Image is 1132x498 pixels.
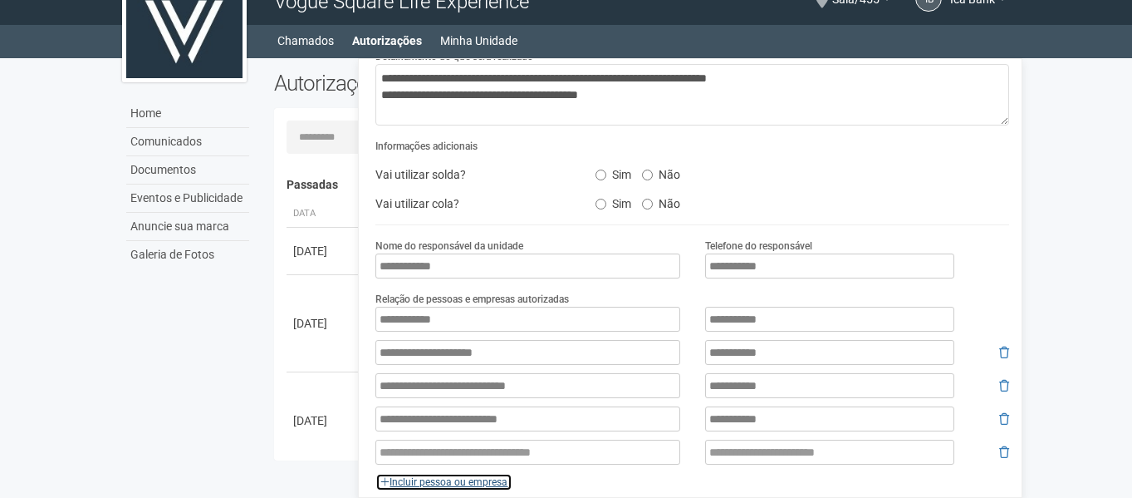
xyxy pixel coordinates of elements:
h4: Passadas [287,179,998,191]
a: Chamados [277,29,334,52]
div: Vai utilizar solda? [363,162,582,187]
i: Remover [999,347,1009,358]
i: Remover [999,380,1009,392]
input: Sim [595,199,606,210]
label: Não [642,162,680,182]
a: Incluir pessoa ou empresa [375,473,512,491]
a: Eventos e Publicidade [126,185,249,213]
a: Minha Unidade [440,29,517,52]
a: Galeria de Fotos [126,241,249,269]
label: Nome do responsável da unidade [375,239,523,254]
i: Remover [999,413,1009,425]
a: Anuncie sua marca [126,213,249,241]
div: [DATE] [293,315,355,332]
label: Informações adicionais [375,139,478,154]
label: Não [642,191,680,211]
a: Autorizações [352,29,422,52]
i: Remover [999,446,1009,458]
div: [DATE] [293,243,355,259]
a: Home [126,100,249,128]
input: Não [642,170,653,180]
div: [DATE] [293,412,355,429]
label: Sim [595,162,631,182]
label: Telefone do responsável [705,239,812,254]
h2: Autorizações [274,71,630,96]
input: Não [642,199,653,210]
a: Documentos [126,156,249,185]
label: Sim [595,191,631,211]
a: Comunicados [126,128,249,156]
th: Data [287,200,361,228]
label: Relação de pessoas e empresas autorizadas [375,292,569,307]
div: Vai utilizar cola? [363,191,582,216]
input: Sim [595,170,606,180]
